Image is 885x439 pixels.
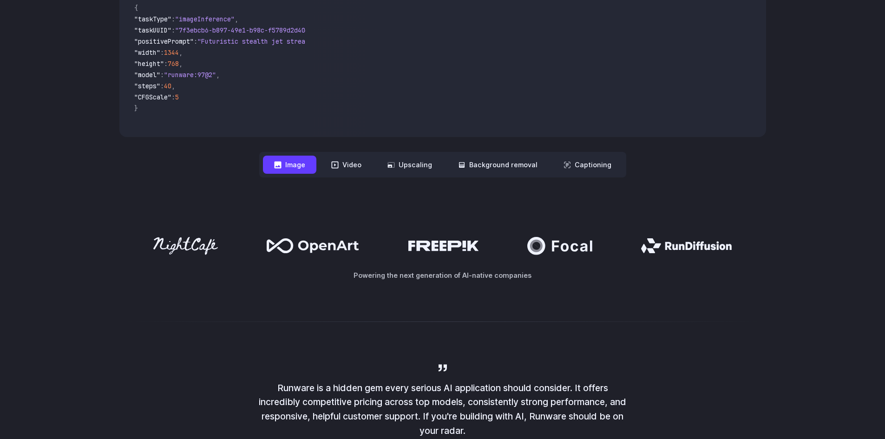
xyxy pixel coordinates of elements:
span: "width" [134,48,160,57]
span: "runware:97@2" [164,71,216,79]
span: "steps" [134,82,160,90]
button: Image [263,156,316,174]
p: Powering the next generation of AI-native companies [119,270,766,281]
span: : [171,93,175,101]
span: "height" [134,59,164,68]
span: , [235,15,238,23]
button: Background removal [447,156,549,174]
span: "taskType" [134,15,171,23]
span: { [134,4,138,12]
span: 768 [168,59,179,68]
span: 1344 [164,48,179,57]
span: : [194,37,197,46]
span: , [216,71,220,79]
span: 5 [175,93,179,101]
span: : [171,15,175,23]
span: "7f3ebcb6-b897-49e1-b98c-f5789d2d40d7" [175,26,316,34]
span: "CFGScale" [134,93,171,101]
p: Runware is a hidden gem every serious AI application should consider. It offers incredibly compet... [257,381,629,438]
button: Captioning [552,156,623,174]
span: "imageInference" [175,15,235,23]
span: : [171,26,175,34]
span: : [160,82,164,90]
span: } [134,104,138,112]
span: , [179,59,183,68]
button: Upscaling [376,156,443,174]
span: 40 [164,82,171,90]
span: , [171,82,175,90]
span: : [160,48,164,57]
span: "positivePrompt" [134,37,194,46]
button: Video [320,156,373,174]
span: "Futuristic stealth jet streaking through a neon-lit cityscape with glowing purple exhaust" [197,37,536,46]
span: : [164,59,168,68]
span: , [179,48,183,57]
span: : [160,71,164,79]
span: "taskUUID" [134,26,171,34]
span: "model" [134,71,160,79]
